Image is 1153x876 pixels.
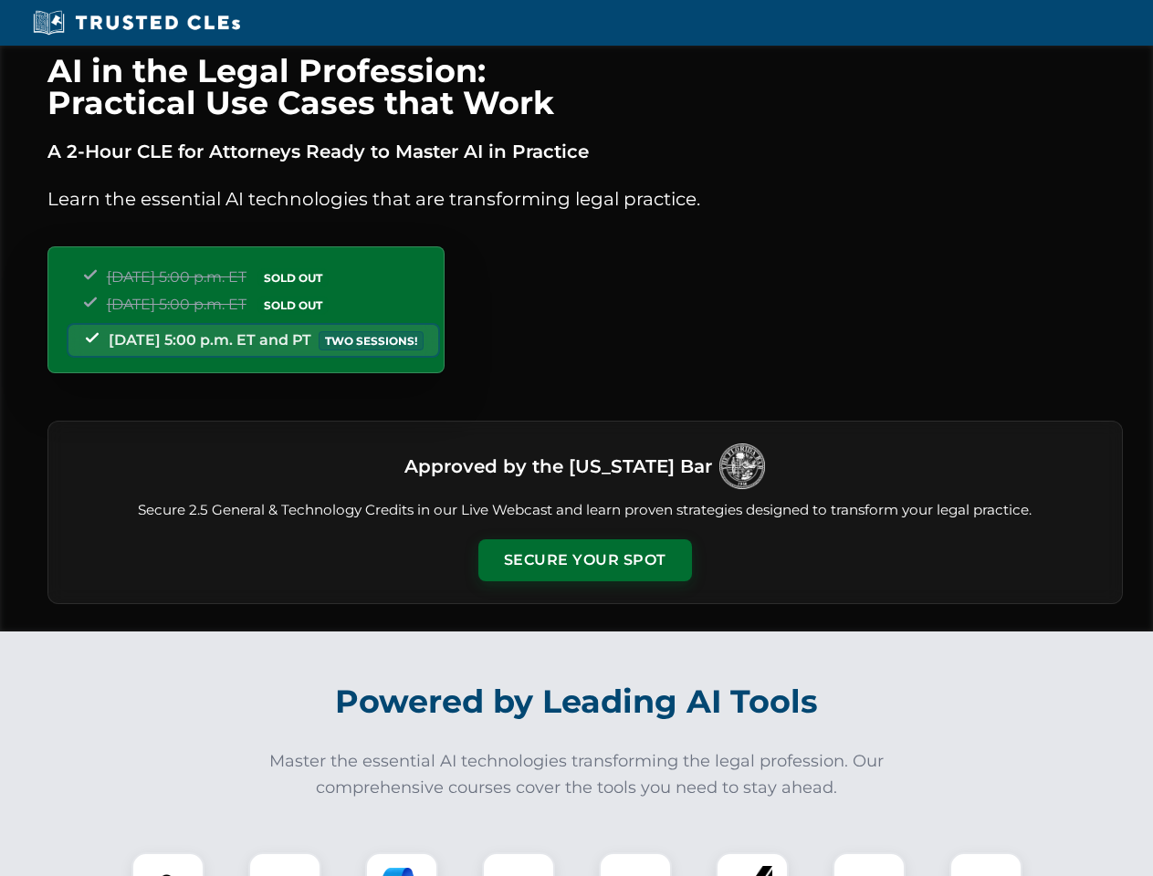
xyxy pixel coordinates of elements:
button: Secure Your Spot [478,539,692,581]
p: Learn the essential AI technologies that are transforming legal practice. [47,184,1123,214]
span: [DATE] 5:00 p.m. ET [107,268,246,286]
span: SOLD OUT [257,296,329,315]
p: Secure 2.5 General & Technology Credits in our Live Webcast and learn proven strategies designed ... [70,500,1100,521]
p: Master the essential AI technologies transforming the legal profession. Our comprehensive courses... [257,748,896,801]
span: SOLD OUT [257,268,329,287]
span: [DATE] 5:00 p.m. ET [107,296,246,313]
img: Logo [719,443,765,489]
p: A 2-Hour CLE for Attorneys Ready to Master AI in Practice [47,137,1123,166]
h2: Powered by Leading AI Tools [71,670,1083,734]
h3: Approved by the [US_STATE] Bar [404,450,712,483]
h1: AI in the Legal Profession: Practical Use Cases that Work [47,55,1123,119]
img: Trusted CLEs [27,9,246,36]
